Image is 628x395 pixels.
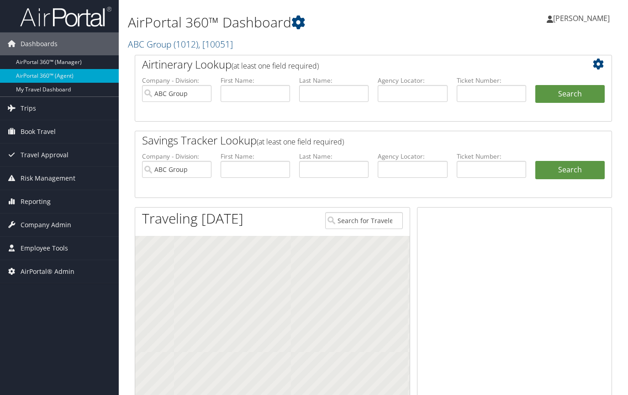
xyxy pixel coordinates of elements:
h1: AirPortal 360™ Dashboard [128,13,455,32]
button: Search [535,85,605,103]
label: Ticket Number: [457,152,526,161]
span: Risk Management [21,167,75,190]
label: Company - Division: [142,152,211,161]
h1: Traveling [DATE] [142,209,243,228]
span: , [ 10051 ] [198,38,233,50]
span: Book Travel [21,120,56,143]
span: Travel Approval [21,144,69,166]
label: First Name: [221,76,290,85]
h2: Savings Tracker Lookup [142,133,565,148]
span: AirPortal® Admin [21,260,74,283]
span: Company Admin [21,214,71,236]
label: Agency Locator: [378,152,447,161]
label: Company - Division: [142,76,211,85]
h2: Airtinerary Lookup [142,57,565,72]
a: Search [535,161,605,179]
span: Dashboards [21,32,58,55]
label: First Name: [221,152,290,161]
input: search accounts [142,161,211,178]
a: ABC Group [128,38,233,50]
span: Trips [21,97,36,120]
label: Agency Locator: [378,76,447,85]
label: Last Name: [299,76,369,85]
a: [PERSON_NAME] [547,5,619,32]
span: [PERSON_NAME] [553,13,610,23]
label: Ticket Number: [457,76,526,85]
span: Reporting [21,190,51,213]
label: Last Name: [299,152,369,161]
span: (at least one field required) [232,61,319,71]
span: (at least one field required) [257,137,344,147]
span: ( 1012 ) [174,38,198,50]
input: Search for Traveler [325,212,403,229]
img: airportal-logo.png [20,6,111,27]
span: Employee Tools [21,237,68,260]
